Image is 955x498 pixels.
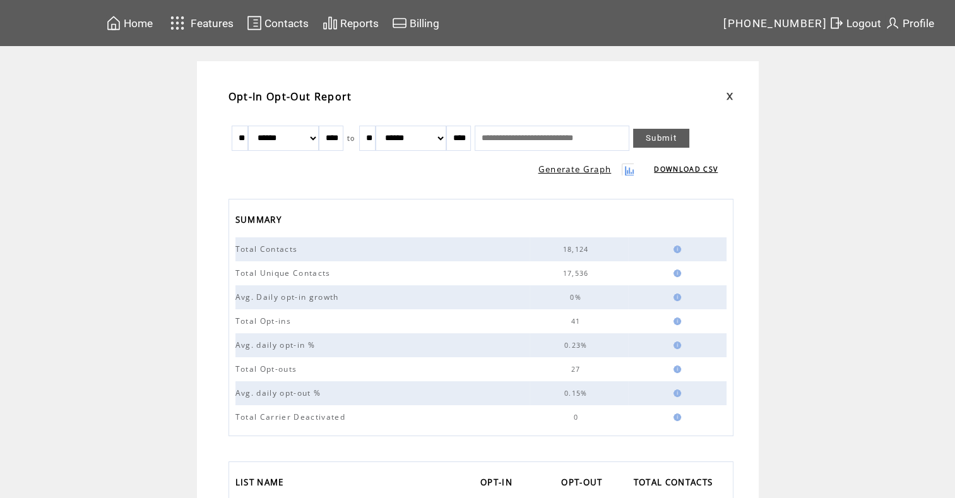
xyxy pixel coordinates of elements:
[723,17,827,30] span: [PHONE_NUMBER]
[167,13,189,33] img: features.svg
[191,17,234,30] span: Features
[573,413,581,422] span: 0
[264,17,309,30] span: Contacts
[670,341,681,349] img: help.gif
[235,268,334,278] span: Total Unique Contacts
[165,11,236,35] a: Features
[538,163,612,175] a: Generate Graph
[235,211,285,232] span: SUMMARY
[563,245,592,254] span: 18,124
[228,90,352,104] span: Opt-In Opt-Out Report
[347,134,355,143] span: to
[827,13,883,33] a: Logout
[392,15,407,31] img: creidtcard.svg
[247,15,262,31] img: contacts.svg
[235,316,294,326] span: Total Opt-ins
[106,15,121,31] img: home.svg
[829,15,844,31] img: exit.svg
[245,13,311,33] a: Contacts
[634,473,720,494] a: TOTAL CONTACTS
[563,269,592,278] span: 17,536
[235,244,301,254] span: Total Contacts
[235,473,290,494] a: LIST NAME
[235,412,348,422] span: Total Carrier Deactivated
[670,317,681,325] img: help.gif
[561,473,605,494] span: OPT-OUT
[654,165,718,174] a: DOWNLOAD CSV
[410,17,439,30] span: Billing
[235,473,287,494] span: LIST NAME
[235,388,324,398] span: Avg. daily opt-out %
[571,317,584,326] span: 41
[390,13,441,33] a: Billing
[885,15,900,31] img: profile.svg
[235,364,300,374] span: Total Opt-outs
[670,365,681,373] img: help.gif
[846,17,881,30] span: Logout
[340,17,379,30] span: Reports
[561,473,608,494] a: OPT-OUT
[633,129,689,148] a: Submit
[104,13,155,33] a: Home
[670,389,681,397] img: help.gif
[670,270,681,277] img: help.gif
[903,17,934,30] span: Profile
[124,17,153,30] span: Home
[480,473,516,494] span: OPT-IN
[571,365,584,374] span: 27
[235,292,342,302] span: Avg. Daily opt-in growth
[883,13,936,33] a: Profile
[670,413,681,421] img: help.gif
[670,293,681,301] img: help.gif
[321,13,381,33] a: Reports
[634,473,716,494] span: TOTAL CONTACTS
[480,473,519,494] a: OPT-IN
[564,341,591,350] span: 0.23%
[570,293,584,302] span: 0%
[670,246,681,253] img: help.gif
[564,389,591,398] span: 0.15%
[235,340,318,350] span: Avg. daily opt-in %
[323,15,338,31] img: chart.svg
